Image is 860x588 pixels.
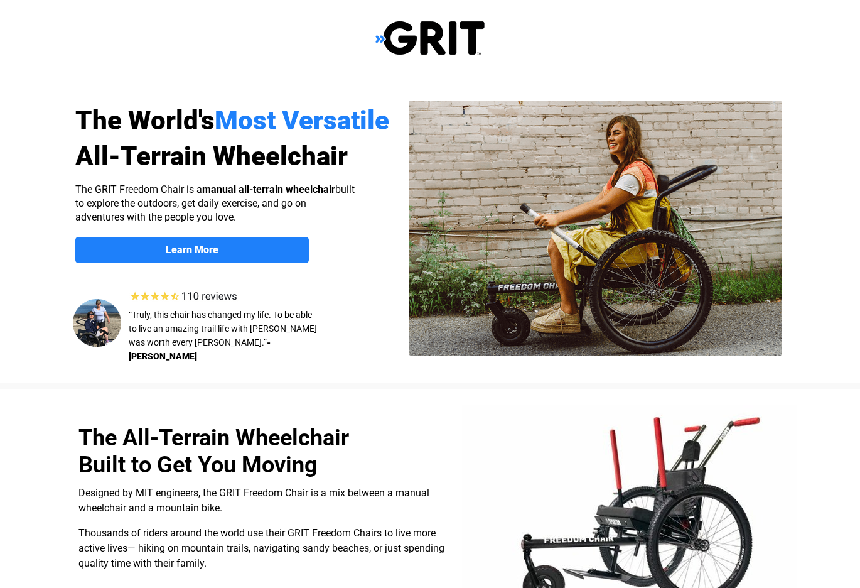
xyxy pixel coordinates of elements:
a: Learn More [75,237,309,263]
strong: manual all-terrain wheelchair [202,183,335,195]
strong: Learn More [166,244,218,256]
span: The World's [75,105,215,136]
span: Most Versatile [215,105,389,136]
span: The All-Terrain Wheelchair Built to Get You Moving [78,425,349,478]
span: Thousands of riders around the world use their GRIT Freedom Chairs to live more active lives— hik... [78,527,444,569]
span: “Truly, this chair has changed my life. To be able to live an amazing trail life with [PERSON_NAM... [129,310,317,347]
span: Designed by MIT engineers, the GRIT Freedom Chair is a mix between a manual wheelchair and a moun... [78,487,429,514]
span: The GRIT Freedom Chair is a built to explore the outdoors, get daily exercise, and go on adventur... [75,183,355,223]
span: All-Terrain Wheelchair [75,141,348,171]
